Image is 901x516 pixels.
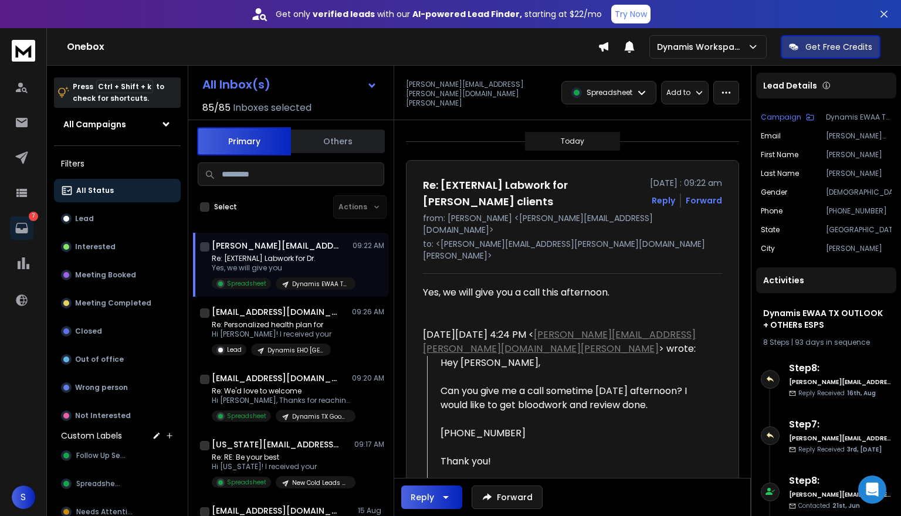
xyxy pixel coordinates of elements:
span: 16th, Aug [847,389,876,398]
p: New Cold Leads - Google - ICP First Responders [292,478,348,487]
span: 8 Steps [763,337,790,347]
button: S [12,486,35,509]
p: Spreadsheet [587,88,632,97]
img: logo [12,40,35,62]
h6: Step 8 : [789,361,892,375]
p: Get Free Credits [805,41,872,53]
h1: Onebox [67,40,598,54]
p: Reply Received [798,445,882,454]
h6: [PERSON_NAME][EMAIL_ADDRESS][DOMAIN_NAME] [789,378,892,386]
button: Wrong person [54,376,181,399]
h1: All Inbox(s) [202,79,270,90]
button: Closed [54,320,181,343]
p: State [761,225,780,235]
p: Get only with our starting at $22/mo [276,8,602,20]
button: Out of office [54,348,181,371]
span: 93 days in sequence [795,337,870,347]
button: Others [291,128,385,154]
h3: Inboxes selected [233,101,311,115]
div: Open Intercom Messenger [858,476,886,504]
div: [PHONE_NUMBER] [441,426,713,440]
span: 21st, Jun [832,501,860,510]
p: Out of office [75,355,124,364]
h6: [PERSON_NAME][EMAIL_ADDRESS][DOMAIN_NAME] [789,490,892,499]
button: Reply [401,486,462,509]
div: Forward [686,195,722,206]
p: Lead [227,345,242,354]
span: Follow Up Sent [76,451,128,460]
a: [PERSON_NAME][EMAIL_ADDRESS][PERSON_NAME][DOMAIN_NAME][PERSON_NAME] [423,328,696,355]
p: Campaign [761,113,801,122]
p: Lead Details [763,80,817,91]
p: Hi [US_STATE]! I received your [212,462,353,471]
button: All Inbox(s) [193,73,387,96]
div: Hey [PERSON_NAME], [441,356,713,370]
p: Phone [761,206,783,216]
p: Hi [PERSON_NAME], Thanks for reaching out! [212,396,353,405]
p: Spreadsheet [227,478,266,487]
p: Not Interested [75,411,131,420]
p: Email [761,131,781,141]
p: [PERSON_NAME] [826,150,892,159]
button: Lead [54,207,181,230]
p: Dynamis EWAA TX OUTLOOK + OTHERs ESPS [826,113,892,122]
p: All Status [76,186,114,195]
button: All Status [54,179,181,202]
span: 85 / 85 [202,101,231,115]
a: 7 [10,216,33,240]
h6: [PERSON_NAME][EMAIL_ADDRESS][DOMAIN_NAME] [789,434,892,443]
p: 15 Aug [358,506,384,515]
div: | [763,338,889,347]
p: Today [561,137,584,146]
h1: [PERSON_NAME][EMAIL_ADDRESS][PERSON_NAME][DOMAIN_NAME][PERSON_NAME] [212,240,341,252]
p: [DEMOGRAPHIC_DATA] [826,188,892,197]
button: Forward [472,486,543,509]
p: [PHONE_NUMBER] [826,206,892,216]
p: 7 [29,212,38,221]
p: Gender [761,188,787,197]
button: Not Interested [54,404,181,427]
label: Select [214,202,237,212]
p: Contacted [798,501,860,510]
p: Hi [PERSON_NAME]! I received your [212,330,331,339]
button: Get Free Credits [781,35,880,59]
h1: [EMAIL_ADDRESS][DOMAIN_NAME] [212,306,341,318]
h1: [EMAIL_ADDRESS][DOMAIN_NAME] [212,372,341,384]
p: Re: We'd love to welcome [212,386,353,396]
button: Follow Up Sent [54,444,181,467]
strong: AI-powered Lead Finder, [412,8,522,20]
button: Try Now [611,5,651,23]
button: Primary [197,127,291,155]
p: 09:17 AM [354,440,384,449]
h1: All Campaigns [63,118,126,130]
p: Re: [EXTERNAL] Labwork for Dr. [212,254,353,263]
div: [DATE][DATE] 4:24 PM < > wrote: [423,328,713,356]
button: Campaign [761,113,814,122]
p: [PERSON_NAME] [826,169,892,178]
p: Reply Received [798,389,876,398]
p: Re: RE: Be your best [212,453,353,462]
button: Spreadsheet [54,472,181,495]
button: Meeting Completed [54,291,181,315]
p: Press to check for shortcuts. [73,81,164,104]
p: [DATE] : 09:22 am [650,177,722,189]
div: Yes, we will give you a call this afternoon. [423,286,713,300]
span: 3rd, [DATE] [847,445,882,454]
p: City [761,244,775,253]
button: Interested [54,235,181,259]
h6: Step 7 : [789,417,892,432]
div: Can you give me a call sometime [DATE] afternoon? I would like to get bloodwork and review done. [441,384,713,412]
p: Dynamis TX Google Only Pre-Warmed [292,412,348,421]
h1: Re: [EXTERNAL] Labwork for [PERSON_NAME] clients [423,177,643,210]
p: from: [PERSON_NAME] <[PERSON_NAME][EMAIL_ADDRESS][DOMAIN_NAME]> [423,212,722,236]
h3: Filters [54,155,181,172]
p: Lead [75,214,94,223]
p: Meeting Booked [75,270,136,280]
p: Spreadsheet [227,412,266,420]
strong: verified leads [313,8,375,20]
p: Yes, we will give you [212,263,353,273]
div: Activities [756,267,896,293]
